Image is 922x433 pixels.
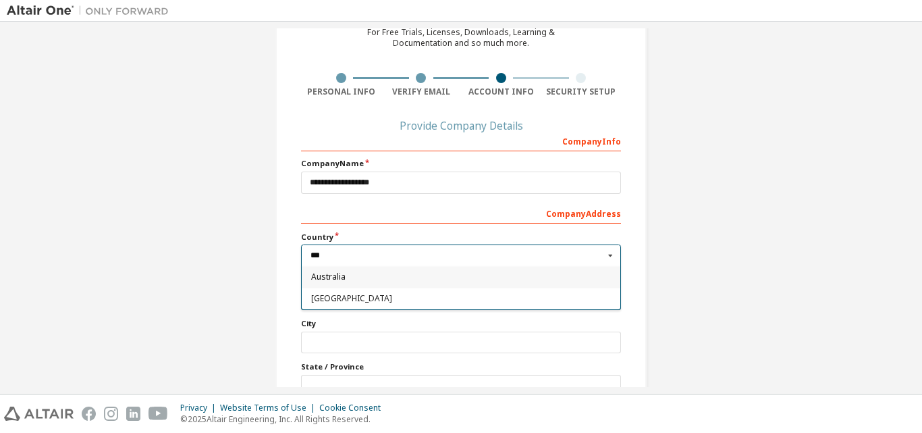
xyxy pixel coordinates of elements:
img: Altair One [7,4,175,18]
div: Cookie Consent [319,403,389,413]
img: altair_logo.svg [4,407,74,421]
div: Account Info [461,86,541,97]
div: Provide Company Details [301,122,621,130]
span: [GEOGRAPHIC_DATA] [311,295,612,303]
div: Verify Email [381,86,462,97]
div: Security Setup [541,86,622,97]
img: linkedin.svg [126,407,140,421]
img: facebook.svg [82,407,96,421]
span: Australia [311,273,612,281]
label: City [301,318,621,329]
div: Company Info [301,130,621,151]
label: Company Name [301,158,621,169]
label: Country [301,232,621,243]
div: Privacy [180,403,220,413]
label: State / Province [301,361,621,372]
img: instagram.svg [104,407,118,421]
div: Personal Info [301,86,381,97]
div: For Free Trials, Licenses, Downloads, Learning & Documentation and so much more. [367,27,555,49]
img: youtube.svg [148,407,168,421]
p: © 2025 Altair Engineering, Inc. All Rights Reserved. [180,413,389,425]
div: Company Address [301,202,621,224]
div: Website Terms of Use [220,403,319,413]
